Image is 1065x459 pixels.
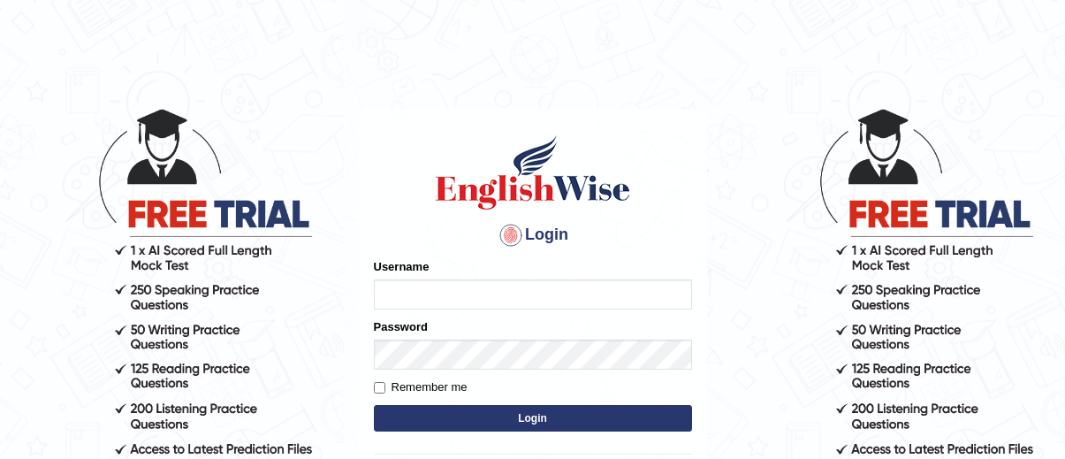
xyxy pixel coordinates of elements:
label: Password [374,318,428,335]
h4: Login [374,221,692,249]
button: Login [374,405,692,432]
input: Remember me [374,382,385,394]
img: Logo of English Wise sign in for intelligent practice with AI [432,133,634,212]
label: Remember me [374,379,468,396]
label: Username [374,258,430,275]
